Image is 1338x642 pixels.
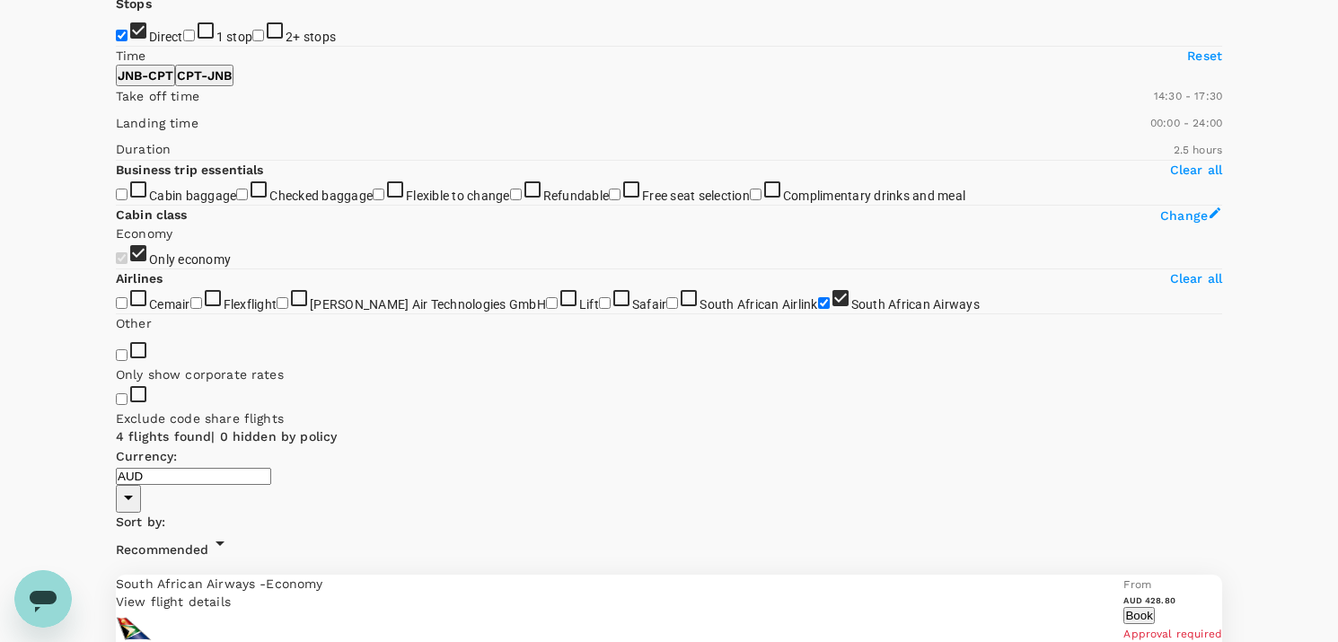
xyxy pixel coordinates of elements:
p: Reset [1187,47,1222,65]
input: Exclude code share flights [116,393,128,405]
span: 2.5 hours [1174,144,1222,156]
input: South African Airways [818,297,830,309]
input: Only economy [116,252,128,264]
span: South African Airways [851,297,980,312]
span: Refundable [543,189,610,203]
span: Lift [579,297,599,312]
span: Cabin baggage [149,189,236,203]
p: Landing time [116,114,198,132]
span: South African Airways [116,576,260,591]
input: Free seat selection [609,189,621,200]
p: Clear all [1170,269,1222,287]
button: Book [1123,607,1154,624]
span: Safair [632,297,667,312]
span: South African Airlink [700,297,817,312]
p: View flight details [116,593,1123,611]
input: 1 stop [183,30,195,41]
span: 1 stop [216,30,253,44]
strong: Business trip essentials [116,163,264,177]
input: Cabin baggage [116,189,128,200]
span: Sort by : [116,514,165,529]
input: Lift [546,297,558,309]
input: Only show corporate rates [116,349,128,361]
span: 00:00 - 24:00 [1150,117,1222,129]
span: Currency : [116,449,177,463]
strong: Cabin class [116,207,188,222]
p: JNB - CPT [118,66,173,84]
span: Economy [266,576,322,591]
input: South African Airlink [666,297,678,309]
span: 14:30 - 17:30 [1154,90,1222,102]
input: [PERSON_NAME] Air Technologies GmbH [277,297,288,309]
p: Clear all [1170,161,1222,179]
button: Open [116,485,141,513]
span: - [260,576,266,591]
span: [PERSON_NAME] Air Technologies GmbH [310,297,546,312]
input: Direct [116,30,128,41]
input: Checked baggage [236,189,248,200]
p: CPT - JNB [177,66,232,84]
span: Checked baggage [269,189,373,203]
p: Other [116,314,152,332]
span: Cemair [149,297,190,312]
p: Economy [116,224,1222,242]
span: From [1123,578,1151,591]
p: Exclude code share flights [116,409,1222,427]
span: Change [1160,208,1208,223]
input: 2+ stops [252,30,264,41]
span: Flexflight [224,297,277,312]
input: Flexible to change [373,189,384,200]
input: Refundable [510,189,522,200]
input: Complimentary drinks and meal [750,189,761,200]
input: Flexflight [190,297,202,309]
strong: Airlines [116,271,163,286]
span: 2+ stops [286,30,336,44]
input: Cemair [116,297,128,309]
span: Free seat selection [642,189,750,203]
iframe: Button to launch messaging window [14,570,72,628]
span: Complimentary drinks and meal [783,189,965,203]
span: Direct [149,30,183,44]
div: 4 flights found | 0 hidden by policy [116,427,1222,447]
p: Only show corporate rates [116,365,1222,383]
input: Safair [599,297,611,309]
span: Flexible to change [406,189,510,203]
span: Only economy [149,252,231,267]
p: Duration [116,140,171,158]
span: Approval required [1123,628,1222,640]
span: Recommended [116,542,209,557]
p: Time [116,47,146,65]
p: Take off time [116,87,199,105]
h6: AUD 428.80 [1123,594,1222,606]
